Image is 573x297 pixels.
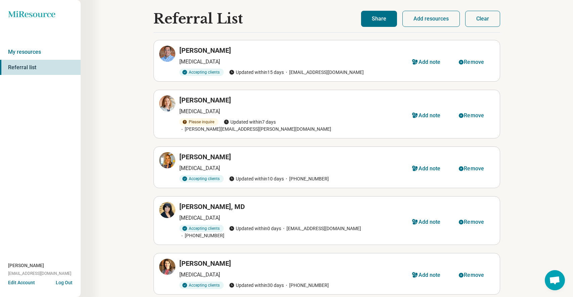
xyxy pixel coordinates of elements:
span: Updated within 30 days [229,282,284,289]
div: Add note [418,166,441,171]
span: [PHONE_NUMBER] [284,282,329,289]
span: [PHONE_NUMBER] [284,175,329,182]
span: [PHONE_NUMBER] [179,232,224,239]
span: Updated within 10 days [229,175,284,182]
button: Add note [404,108,451,124]
div: Add note [418,59,441,65]
h1: Referral List [153,11,243,27]
span: [EMAIL_ADDRESS][DOMAIN_NAME] [281,225,361,232]
p: [MEDICAL_DATA] [179,58,404,66]
span: Updated within 7 days [224,119,276,126]
div: Open chat [545,270,565,290]
div: Add note [418,272,441,278]
span: [EMAIL_ADDRESS][DOMAIN_NAME] [284,69,364,76]
p: [MEDICAL_DATA] [179,164,404,172]
div: Remove [464,59,484,65]
button: Remove [451,214,494,230]
div: Remove [464,272,484,278]
div: Remove [464,219,484,225]
button: Clear [465,11,500,27]
div: Accepting clients [179,282,224,289]
button: Edit Account [8,279,35,286]
p: [MEDICAL_DATA] [179,214,404,222]
button: Remove [451,161,494,177]
p: [MEDICAL_DATA] [179,271,404,279]
h3: [PERSON_NAME] [179,95,231,105]
div: Accepting clients [179,69,224,76]
button: Remove [451,108,494,124]
button: Add note [404,267,451,283]
span: Updated within 15 days [229,69,284,76]
div: Add note [418,113,441,118]
button: Remove [451,54,494,70]
button: Add resources [402,11,460,27]
p: [MEDICAL_DATA] [179,108,404,116]
span: Updated within 0 days [229,225,281,232]
h3: [PERSON_NAME] [179,152,231,162]
div: Remove [464,166,484,171]
div: Accepting clients [179,175,224,182]
button: Log Out [56,279,73,285]
div: Accepting clients [179,225,224,232]
span: [PERSON_NAME] [8,262,44,269]
div: Remove [464,113,484,118]
span: [PERSON_NAME][EMAIL_ADDRESS][PERSON_NAME][DOMAIN_NAME] [179,126,331,133]
div: Please inquire [179,118,218,126]
button: Share [361,11,397,27]
h3: [PERSON_NAME] [179,46,231,55]
div: Add note [418,219,441,225]
button: Add note [404,161,451,177]
button: Add note [404,214,451,230]
h3: [PERSON_NAME] [179,259,231,268]
button: Add note [404,54,451,70]
button: Remove [451,267,494,283]
h3: [PERSON_NAME], MD [179,202,245,211]
span: [EMAIL_ADDRESS][DOMAIN_NAME] [8,270,71,277]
